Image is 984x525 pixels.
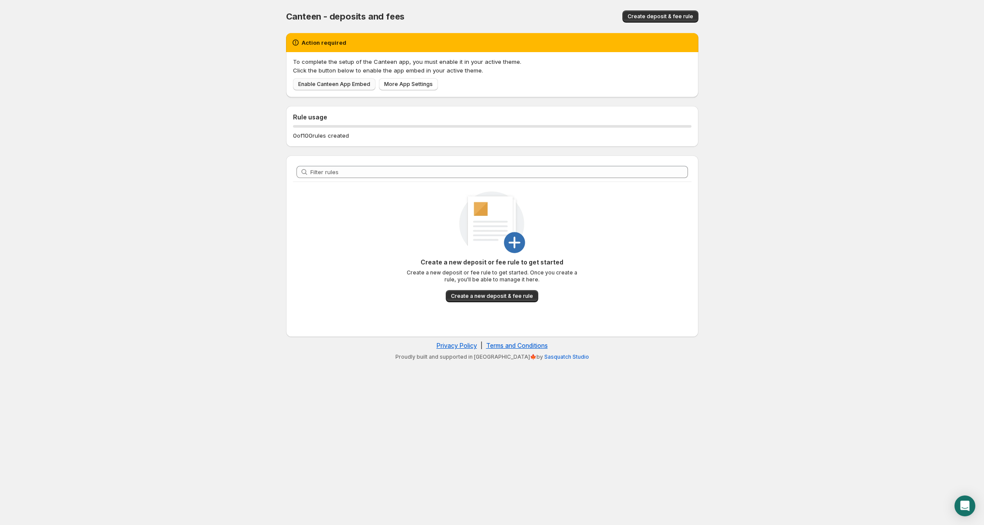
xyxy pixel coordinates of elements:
[437,342,477,349] a: Privacy Policy
[293,78,375,90] a: Enable Canteen App Embed
[379,78,438,90] a: More App Settings
[446,290,538,302] button: Create a new deposit & fee rule
[293,113,691,122] h2: Rule usage
[290,353,694,360] p: Proudly built and supported in [GEOGRAPHIC_DATA]🍁by
[293,57,691,66] p: To complete the setup of the Canteen app, you must enable it in your active theme.
[302,38,346,47] h2: Action required
[622,10,698,23] button: Create deposit & fee rule
[298,81,370,88] span: Enable Canteen App Embed
[451,293,533,300] span: Create a new deposit & fee rule
[628,13,693,20] span: Create deposit & fee rule
[310,166,688,178] input: Filter rules
[480,342,483,349] span: |
[954,495,975,516] div: Open Intercom Messenger
[384,81,433,88] span: More App Settings
[405,258,579,267] p: Create a new deposit or fee rule to get started
[286,11,405,22] span: Canteen - deposits and fees
[405,269,579,283] p: Create a new deposit or fee rule to get started. Once you create a rule, you'll be able to manage...
[293,131,349,140] p: 0 of 100 rules created
[293,66,691,75] p: Click the button below to enable the app embed in your active theme.
[486,342,548,349] a: Terms and Conditions
[544,353,589,360] a: Sasquatch Studio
